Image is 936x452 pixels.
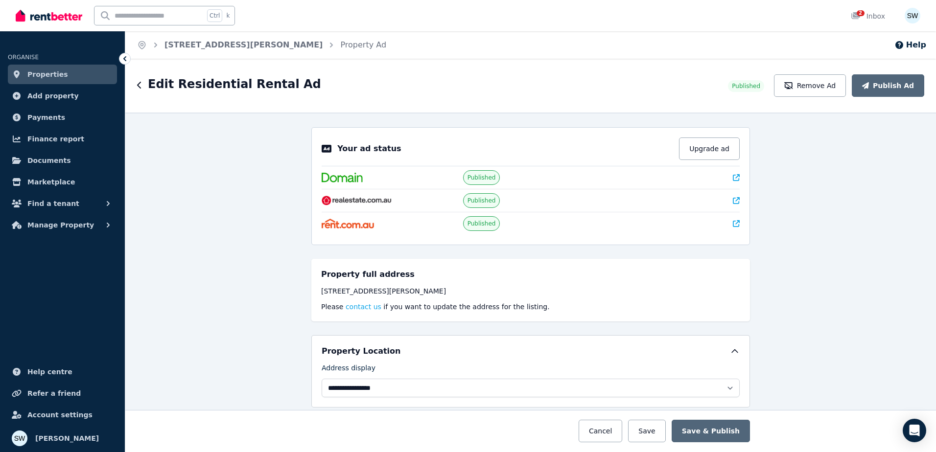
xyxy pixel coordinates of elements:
span: Documents [27,155,71,166]
button: Save [628,420,665,442]
h1: Edit Residential Rental Ad [148,76,321,92]
a: Documents [8,151,117,170]
img: Rent.com.au [322,219,374,228]
a: Finance report [8,129,117,149]
div: Inbox [851,11,885,21]
button: Remove Ad [774,74,846,97]
a: Payments [8,108,117,127]
span: ORGANISE [8,54,39,61]
p: Please if you want to update the address for the listing. [321,302,740,312]
span: [PERSON_NAME] [35,432,99,444]
span: Refer a friend [27,387,81,399]
span: Marketplace [27,176,75,188]
span: Finance report [27,133,84,145]
div: Open Intercom Messenger [903,419,926,442]
span: Properties [27,68,68,80]
a: Properties [8,65,117,84]
button: Manage Property [8,215,117,235]
img: Sam Watson [905,8,920,23]
span: Add property [27,90,79,102]
span: Published [468,174,496,181]
a: Help centre [8,362,117,382]
button: Find a tenant [8,194,117,213]
button: Upgrade ad [679,137,740,160]
span: Help centre [27,366,72,378]
a: Property Ad [340,40,386,49]
a: Marketplace [8,172,117,192]
a: Account settings [8,405,117,425]
a: Add property [8,86,117,106]
button: Cancel [579,420,622,442]
p: Your ad status [337,143,401,155]
button: contact us [346,302,381,312]
img: Domain.com.au [322,173,363,182]
a: [STREET_ADDRESS][PERSON_NAME] [164,40,323,49]
button: Publish Ad [852,74,924,97]
span: Account settings [27,409,93,421]
a: Refer a friend [8,384,117,403]
button: Save & Publish [672,420,750,442]
label: Address display [322,363,375,377]
h5: Property Location [322,345,400,357]
img: RentBetter [16,8,82,23]
div: [STREET_ADDRESS][PERSON_NAME] [321,286,740,296]
span: k [226,12,230,20]
nav: Breadcrumb [125,31,398,59]
span: Published [732,82,760,90]
span: Published [468,220,496,227]
h5: Property full address [321,269,415,280]
span: 2 [857,10,865,16]
span: Find a tenant [27,198,79,209]
img: Sam Watson [12,430,27,446]
span: Published [468,197,496,204]
img: RealEstate.com.au [322,196,392,205]
button: Help [894,39,926,51]
span: Ctrl [207,9,222,22]
span: Manage Property [27,219,94,231]
span: Payments [27,112,65,123]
